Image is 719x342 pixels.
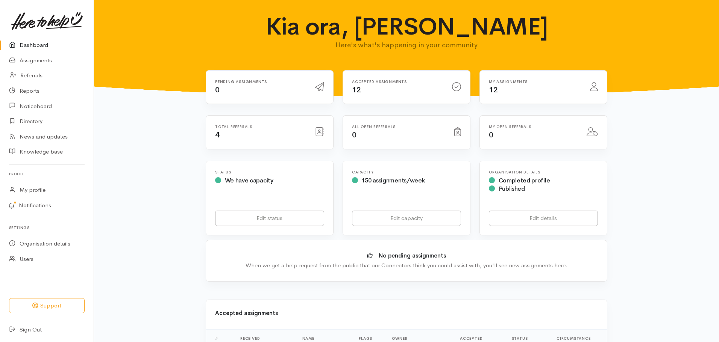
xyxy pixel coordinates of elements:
[362,176,425,184] span: 150 assignments/week
[489,85,498,95] span: 12
[352,80,443,84] h6: Accepted assignments
[489,130,493,140] span: 0
[489,125,578,129] h6: My open referrals
[217,261,596,270] div: When we get a help request from the public that our Connectors think you could assist with, you'l...
[9,223,85,233] h6: Settings
[215,309,278,316] b: Accepted assignments
[499,185,525,193] span: Published
[259,14,554,40] h1: Kia ora, [PERSON_NAME]
[489,80,581,84] h6: My assignments
[352,211,461,226] a: Edit capacity
[352,125,445,129] h6: All open referrals
[489,211,598,226] a: Edit details
[215,211,324,226] a: Edit status
[352,85,361,95] span: 12
[9,169,85,179] h6: Profile
[499,176,550,184] span: Completed profile
[215,170,324,174] h6: Status
[215,80,306,84] h6: Pending assignments
[259,40,554,50] p: Here's what's happening in your community
[215,85,220,95] span: 0
[9,298,85,313] button: Support
[379,252,446,259] b: No pending assignments
[215,125,306,129] h6: Total referrals
[225,176,273,184] span: We have capacity
[215,130,220,140] span: 4
[352,170,461,174] h6: Capacity
[489,170,598,174] h6: Organisation Details
[352,130,356,140] span: 0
